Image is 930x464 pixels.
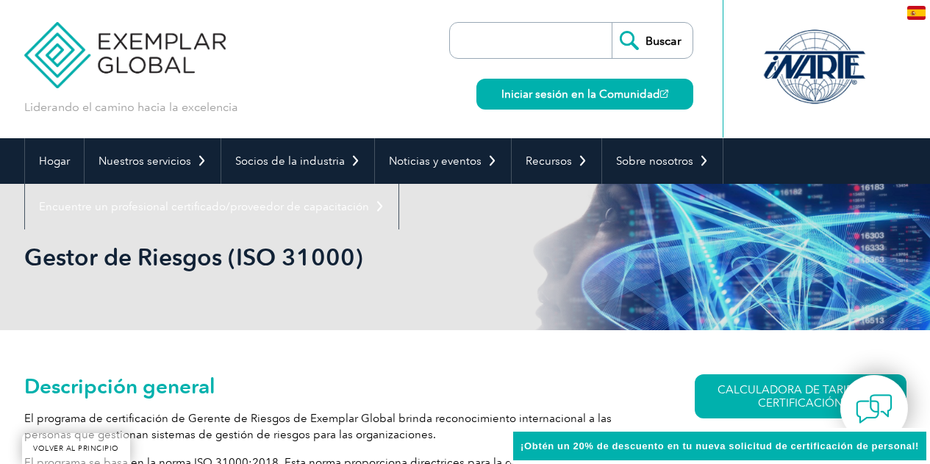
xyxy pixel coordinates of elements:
font: ¡Obtén un 20% de descuento en tu nueva solicitud de certificación de personal! [521,440,919,451]
font: Liderando el camino hacia la excelencia [24,100,238,114]
input: Buscar [612,23,693,58]
a: Iniciar sesión en la Comunidad [476,79,693,110]
a: CALCULADORA DE TARIFAS DE CERTIFICACIÓN [695,374,906,418]
img: contact-chat.png [856,390,893,427]
font: Gestor de Riesgos (ISO 31000) [24,243,363,271]
a: Noticias y eventos [375,138,511,184]
a: Socios de la industria [221,138,374,184]
font: VOLVER AL PRINCIPIO [33,444,119,453]
font: Sobre nosotros [616,154,693,168]
a: Encuentre un profesional certificado/proveedor de capacitación [25,184,398,229]
font: Encuentre un profesional certificado/proveedor de capacitación [39,200,369,213]
font: Nuestros servicios [99,154,191,168]
font: Recursos [526,154,572,168]
font: Noticias y eventos [389,154,482,168]
a: Sobre nosotros [602,138,723,184]
a: Hogar [25,138,84,184]
font: CALCULADORA DE TARIFAS DE CERTIFICACIÓN [718,383,884,410]
a: Recursos [512,138,601,184]
font: Descripción general [24,374,215,399]
font: Hogar [39,154,70,168]
font: Socios de la industria [235,154,345,168]
font: El programa de certificación de Gerente de Riesgos de Exemplar Global brinda reconocimiento inter... [24,412,612,441]
img: es [907,6,926,20]
font: Iniciar sesión en la Comunidad [501,88,660,101]
a: VOLVER AL PRINCIPIO [22,433,130,464]
a: Nuestros servicios [85,138,221,184]
img: open_square.png [660,90,668,98]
